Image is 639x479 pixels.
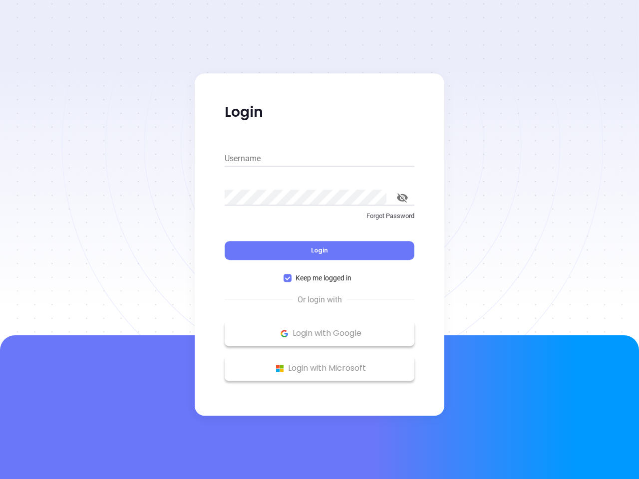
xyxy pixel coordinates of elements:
button: toggle password visibility [390,186,414,210]
span: Or login with [293,294,347,306]
p: Forgot Password [225,211,414,221]
span: Login [311,246,328,254]
img: Google Logo [278,327,291,340]
button: Login [225,241,414,260]
p: Login with Microsoft [230,361,409,376]
a: Forgot Password [225,211,414,229]
img: Microsoft Logo [274,362,286,375]
p: Login [225,103,414,121]
button: Google Logo Login with Google [225,321,414,346]
button: Microsoft Logo Login with Microsoft [225,356,414,381]
p: Login with Google [230,326,409,341]
span: Keep me logged in [292,272,355,283]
